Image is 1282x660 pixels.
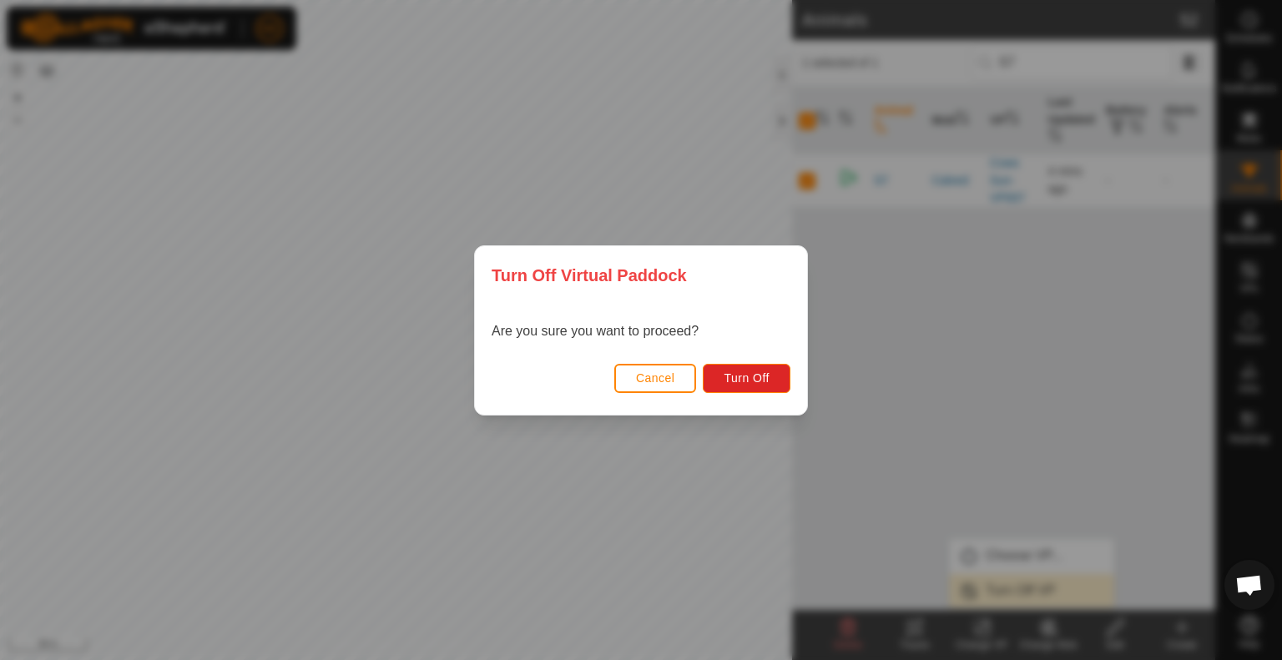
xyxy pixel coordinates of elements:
button: Cancel [614,363,697,392]
span: Turn Off Virtual Paddock [492,263,687,288]
span: Cancel [636,371,675,385]
a: Open chat [1224,560,1274,610]
span: Turn Off [724,371,770,385]
button: Turn Off [703,363,790,392]
p: Are you sure you want to proceed? [492,321,699,341]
